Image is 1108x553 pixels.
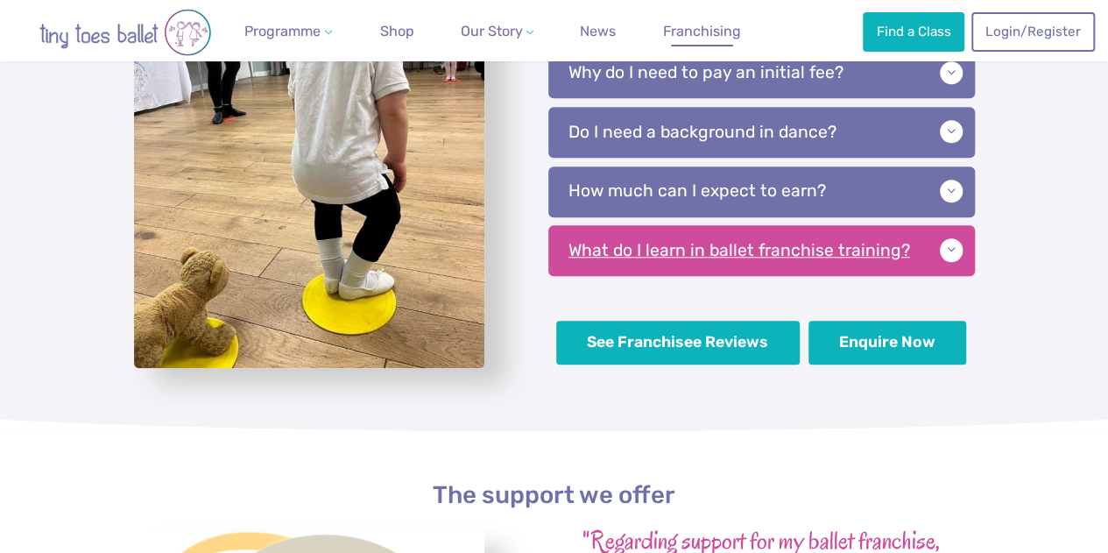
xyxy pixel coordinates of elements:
a: Login/Register [971,12,1094,51]
a: Programme [237,14,339,49]
a: News [573,14,623,49]
span: Shop [380,23,414,39]
a: Franchising [656,14,748,49]
p: Why do I need to pay an initial fee? [548,47,975,98]
p: What do I learn in ballet franchise training? [548,225,975,276]
img: tiny toes ballet [20,9,230,56]
p: Do I need a background in dance? [548,107,975,158]
a: Enquire Now [808,321,967,365]
a: See Franchisee Reviews [556,321,800,365]
span: Programme [244,23,321,39]
span: News [580,23,616,39]
a: Find a Class [863,12,964,51]
a: Our Story [453,14,540,49]
a: Shop [373,14,421,49]
h2: The support we offer [134,480,975,510]
p: How much can I expect to earn? [548,167,975,217]
span: Our Story [460,23,522,39]
span: Franchising [663,23,741,39]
